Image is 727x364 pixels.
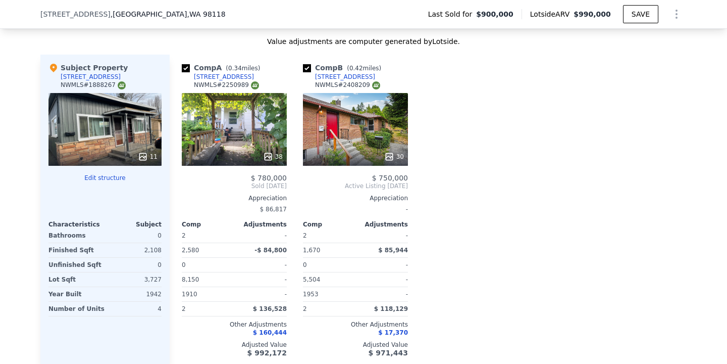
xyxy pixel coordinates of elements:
span: Lotside ARV [530,9,574,19]
div: - [236,229,287,243]
span: -$ 84,800 [254,247,287,254]
span: $ 86,817 [260,206,287,213]
div: 2,108 [107,243,162,257]
span: $ 971,443 [369,349,408,357]
div: NWMLS # 2250989 [194,81,259,89]
img: NWMLS Logo [118,81,126,89]
span: [STREET_ADDRESS] [40,9,111,19]
span: , [GEOGRAPHIC_DATA] [111,9,226,19]
div: Comp [182,220,234,229]
span: $ 85,944 [378,247,408,254]
div: - [236,287,287,301]
div: Adjustments [355,220,408,229]
div: Finished Sqft [48,243,103,257]
span: Sold [DATE] [182,182,287,190]
div: 2 [182,229,232,243]
div: - [357,272,408,287]
span: 0 [182,261,186,268]
div: Lot Sqft [48,272,103,287]
div: Unfinished Sqft [48,258,103,272]
button: Show Options [666,4,687,24]
div: Appreciation [303,194,408,202]
div: NWMLS # 2408209 [315,81,380,89]
div: 2 [303,229,353,243]
a: [STREET_ADDRESS] [303,73,375,81]
span: $ 17,370 [378,329,408,336]
span: 2,580 [182,247,199,254]
div: Adjustments [234,220,287,229]
span: ( miles) [222,65,264,72]
div: Other Adjustments [182,321,287,329]
div: NWMLS # 1888267 [61,81,126,89]
span: $ 118,129 [374,305,408,312]
div: 38 [263,152,283,162]
button: Edit structure [48,174,162,182]
button: SAVE [623,5,658,23]
span: $ 160,444 [253,329,287,336]
div: - [236,272,287,287]
span: $ 992,172 [247,349,287,357]
div: 2 [303,302,353,316]
div: Comp A [182,63,264,73]
div: - [357,229,408,243]
span: $990,000 [574,10,611,18]
a: [STREET_ADDRESS] [182,73,254,81]
div: - [303,202,408,216]
span: 0.42 [349,65,363,72]
div: Comp [303,220,355,229]
span: , WA 98118 [187,10,225,18]
div: - [357,287,408,301]
div: 3,727 [107,272,162,287]
div: Year Built [48,287,103,301]
div: Value adjustments are computer generated by Lotside . [40,36,687,47]
div: Number of Units [48,302,105,316]
img: NWMLS Logo [372,81,380,89]
div: - [236,258,287,272]
span: 8,150 [182,276,199,283]
div: Adjusted Value [303,341,408,349]
span: ( miles) [343,65,385,72]
div: 1953 [303,287,353,301]
span: 1,670 [303,247,320,254]
div: 0 [107,258,162,272]
span: 0.34 [228,65,242,72]
div: Characteristics [48,220,105,229]
div: [STREET_ADDRESS] [315,73,375,81]
div: [STREET_ADDRESS] [61,73,121,81]
div: Subject [105,220,162,229]
span: Active Listing [DATE] [303,182,408,190]
div: 11 [138,152,158,162]
div: 4 [109,302,162,316]
div: 1910 [182,287,232,301]
div: Appreciation [182,194,287,202]
div: 0 [107,229,162,243]
div: Subject Property [48,63,128,73]
span: $ 136,528 [253,305,287,312]
span: $ 750,000 [372,174,408,182]
div: 30 [384,152,404,162]
div: Adjusted Value [182,341,287,349]
div: 1942 [107,287,162,301]
div: 2 [182,302,232,316]
span: $ 780,000 [251,174,287,182]
img: NWMLS Logo [251,81,259,89]
div: [STREET_ADDRESS] [194,73,254,81]
span: Last Sold for [428,9,477,19]
div: Other Adjustments [303,321,408,329]
span: 5,504 [303,276,320,283]
span: 0 [303,261,307,268]
div: Bathrooms [48,229,103,243]
div: - [357,258,408,272]
div: Comp B [303,63,385,73]
span: $900,000 [476,9,513,19]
